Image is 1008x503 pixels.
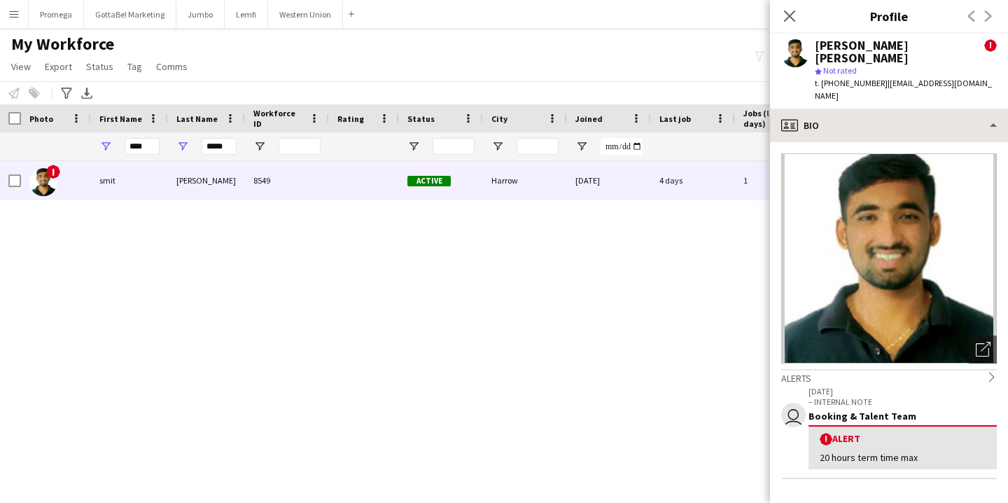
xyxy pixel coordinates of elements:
span: Status [86,60,113,73]
div: Alerts [781,369,997,385]
div: [DATE] [567,161,651,200]
a: Status [80,57,119,76]
div: Booking & Talent Team [808,410,997,422]
input: Status Filter Input [433,138,475,155]
span: Workforce ID [253,108,304,129]
input: Workforce ID Filter Input [279,138,321,155]
span: Jobs (last 90 days) [743,108,801,129]
a: View [6,57,36,76]
div: Open photos pop-in [969,336,997,364]
span: Tag [127,60,142,73]
div: 20 hours term time max [820,451,986,464]
button: Lemfi [225,1,268,28]
input: First Name Filter Input [125,138,160,155]
span: | [EMAIL_ADDRESS][DOMAIN_NAME] [815,78,992,101]
span: First Name [99,113,142,124]
button: Open Filter Menu [253,140,266,153]
span: Rating [337,113,364,124]
h3: Profile [770,7,1008,25]
app-action-btn: Export XLSX [78,85,95,102]
a: Export [39,57,78,76]
span: Last Name [176,113,218,124]
button: GottaBe! Marketing [84,1,176,28]
button: Open Filter Menu [407,140,420,153]
button: Open Filter Menu [176,140,189,153]
p: [DATE] [808,386,997,397]
span: Export [45,60,72,73]
img: smit patel [29,168,57,196]
span: City [491,113,507,124]
div: 8549 [245,161,329,200]
span: My Workforce [11,34,114,55]
button: Open Filter Menu [575,140,588,153]
a: Tag [122,57,148,76]
span: Last job [659,113,691,124]
div: Harrow [483,161,567,200]
div: [PERSON_NAME] [168,161,245,200]
div: [PERSON_NAME] [PERSON_NAME] [815,39,984,64]
div: 4 days [651,161,735,200]
p: – INTERNAL NOTE [808,397,997,407]
span: View [11,60,31,73]
span: Photo [29,113,53,124]
span: ! [984,39,997,52]
button: Open Filter Menu [491,140,504,153]
img: Crew avatar or photo [781,153,997,364]
span: Active [407,176,451,186]
app-action-btn: Advanced filters [58,85,75,102]
span: Comms [156,60,188,73]
div: 1 [735,161,826,200]
span: t. [PHONE_NUMBER] [815,78,888,88]
input: City Filter Input [517,138,559,155]
button: Western Union [268,1,343,28]
input: Last Name Filter Input [202,138,237,155]
input: Joined Filter Input [601,138,643,155]
div: Alert [820,432,986,446]
span: Status [407,113,435,124]
div: smit [91,161,168,200]
div: Bio [770,109,1008,142]
button: Promega [29,1,84,28]
button: Open Filter Menu [99,140,112,153]
span: ! [820,433,832,446]
span: Not rated [823,65,857,76]
button: Jumbo [176,1,225,28]
a: Comms [150,57,193,76]
span: Joined [575,113,603,124]
span: ! [46,165,60,179]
